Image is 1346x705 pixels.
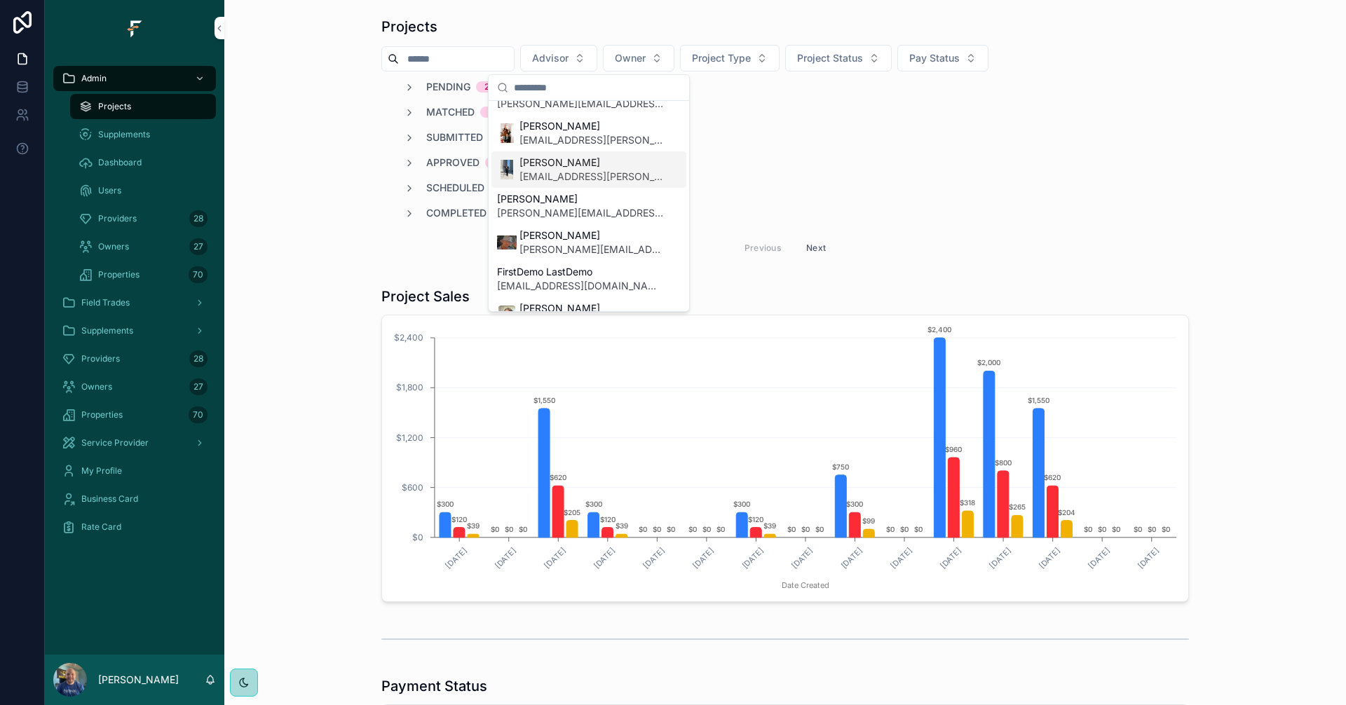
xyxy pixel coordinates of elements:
text: $0 [787,525,796,533]
span: [EMAIL_ADDRESS][PERSON_NAME][DOMAIN_NAME] [519,133,664,147]
text: $620 [550,473,566,481]
div: scrollable content [45,56,224,558]
text: $39 [616,521,628,530]
text: $750 [832,463,849,471]
text: [DATE] [1136,545,1161,570]
a: Owners27 [53,374,216,399]
span: Owner [615,51,646,65]
text: [DATE] [987,545,1012,570]
span: [EMAIL_ADDRESS][DOMAIN_NAME] [497,279,664,293]
a: My Profile [53,458,216,484]
text: $39 [763,521,776,530]
text: $0 [815,525,824,533]
span: [EMAIL_ADDRESS][PERSON_NAME][DOMAIN_NAME] [519,170,664,184]
h1: Payment Status [381,676,487,696]
div: 28 [189,210,208,227]
text: $0 [801,525,810,533]
span: Submitted [426,130,483,144]
text: $205 [564,508,580,516]
text: $0 [688,525,697,533]
text: $0 [1098,525,1106,533]
text: $0 [1162,525,1170,533]
text: $300 [437,500,454,508]
button: Select Button [785,45,892,71]
div: 27 [189,238,208,255]
span: Service Provider [81,437,149,449]
span: [PERSON_NAME] [519,119,664,133]
text: [DATE] [493,545,518,570]
text: $0 [900,525,909,533]
a: Users [70,178,216,203]
text: $300 [846,500,863,508]
text: $0 [716,525,725,533]
text: $800 [995,458,1012,467]
span: Pending [426,80,470,94]
text: $1,550 [533,396,555,404]
div: 2 [484,81,489,93]
text: $0 [667,525,675,533]
text: [DATE] [592,545,617,570]
a: Properties70 [53,402,216,427]
span: Providers [81,353,120,364]
span: Approved [426,156,480,170]
text: $120 [451,515,467,523]
span: Supplements [81,325,133,336]
span: [PERSON_NAME] [519,156,664,170]
text: $300 [733,500,750,508]
text: [DATE] [641,545,667,570]
text: [DATE] [444,545,469,570]
button: Select Button [680,45,780,71]
text: $0 [1148,525,1156,533]
text: $0 [1134,525,1142,533]
span: Properties [81,409,123,420]
text: $0 [639,525,647,533]
text: [DATE] [543,545,568,570]
div: 70 [189,406,208,423]
text: [DATE] [789,545,815,570]
tspan: Date Created [782,580,829,590]
span: Providers [98,213,137,224]
span: Completed [426,206,487,220]
text: $99 [862,516,875,525]
h1: Project Sales [381,287,470,306]
tspan: $2,400 [394,332,423,343]
text: $0 [505,525,513,533]
text: $0 [519,525,527,533]
span: Projects [98,101,131,112]
button: Next [796,237,836,259]
p: [PERSON_NAME] [98,673,179,687]
span: Field Trades [81,297,130,308]
div: Suggestions [489,101,689,311]
text: $620 [1044,473,1061,481]
a: Projects [70,94,216,119]
span: Matched [426,105,475,119]
span: [PERSON_NAME] [497,192,664,206]
a: Rate Card [53,514,216,540]
a: Admin [53,66,216,91]
text: $265 [1009,502,1026,511]
span: Rate Card [81,521,121,533]
span: Users [98,185,121,196]
div: 28 [189,350,208,367]
text: $120 [748,515,763,523]
text: $0 [1112,525,1120,533]
a: Providers28 [53,346,216,371]
tspan: $1,200 [396,432,423,443]
tspan: $1,800 [396,382,423,392]
text: $0 [491,525,499,533]
a: Properties70 [70,262,216,287]
div: 70 [189,266,208,283]
a: Providers28 [70,206,216,231]
h1: Projects [381,17,437,36]
tspan: $600 [402,482,423,493]
div: chart [390,324,1180,593]
span: My Profile [81,465,122,477]
span: [PERSON_NAME][EMAIL_ADDRESS][DOMAIN_NAME] [497,206,664,220]
text: $300 [585,500,602,508]
text: $120 [600,515,616,523]
span: FirstDemo LastDemo [497,265,664,279]
text: $2,400 [927,325,951,334]
text: $0 [653,525,661,533]
text: $0 [914,525,923,533]
text: $2,000 [977,358,1000,367]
